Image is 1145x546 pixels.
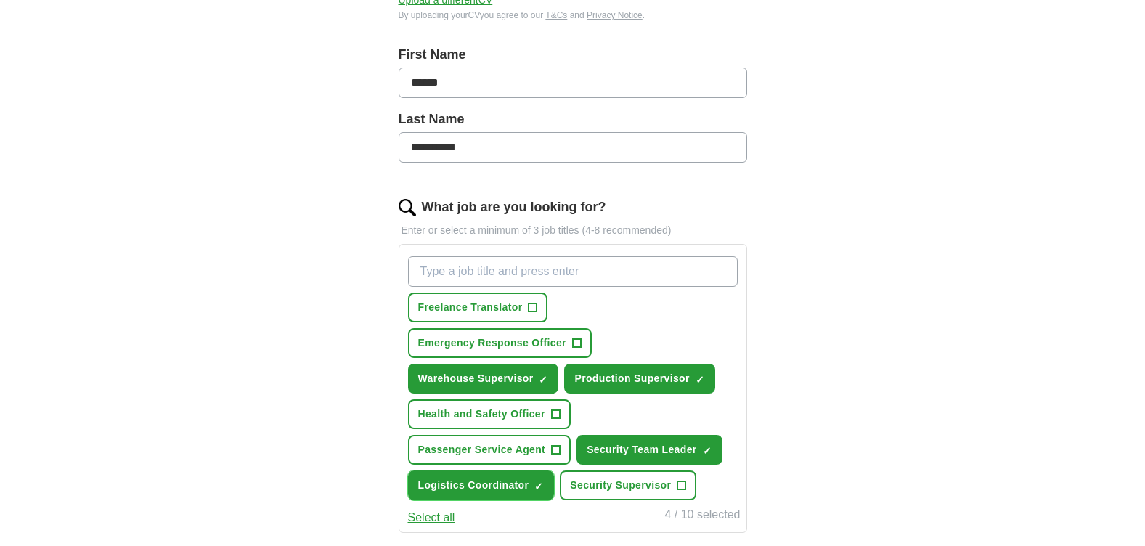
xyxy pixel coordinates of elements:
[418,442,546,457] span: Passenger Service Agent
[408,328,592,358] button: Emergency Response Officer
[408,399,571,429] button: Health and Safety Officer
[399,110,747,129] label: Last Name
[418,300,523,315] span: Freelance Translator
[534,481,543,492] span: ✓
[570,478,671,493] span: Security Supervisor
[408,256,738,287] input: Type a job title and press enter
[399,9,747,22] div: By uploading your CV you agree to our and .
[399,45,747,65] label: First Name
[560,470,696,500] button: Security Supervisor
[418,478,529,493] span: Logistics Coordinator
[399,223,747,238] p: Enter or select a minimum of 3 job titles (4-8 recommended)
[408,293,548,322] button: Freelance Translator
[587,442,696,457] span: Security Team Leader
[418,335,566,351] span: Emergency Response Officer
[408,435,571,465] button: Passenger Service Agent
[587,10,643,20] a: Privacy Notice
[539,374,547,386] span: ✓
[418,371,534,386] span: Warehouse Supervisor
[399,199,416,216] img: search.png
[664,506,740,526] div: 4 / 10 selected
[545,10,567,20] a: T&Cs
[564,364,714,394] button: Production Supervisor✓
[576,435,722,465] button: Security Team Leader✓
[408,364,559,394] button: Warehouse Supervisor✓
[703,445,712,457] span: ✓
[408,509,455,526] button: Select all
[422,197,606,217] label: What job are you looking for?
[574,371,689,386] span: Production Supervisor
[696,374,704,386] span: ✓
[418,407,545,422] span: Health and Safety Officer
[408,470,555,500] button: Logistics Coordinator✓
